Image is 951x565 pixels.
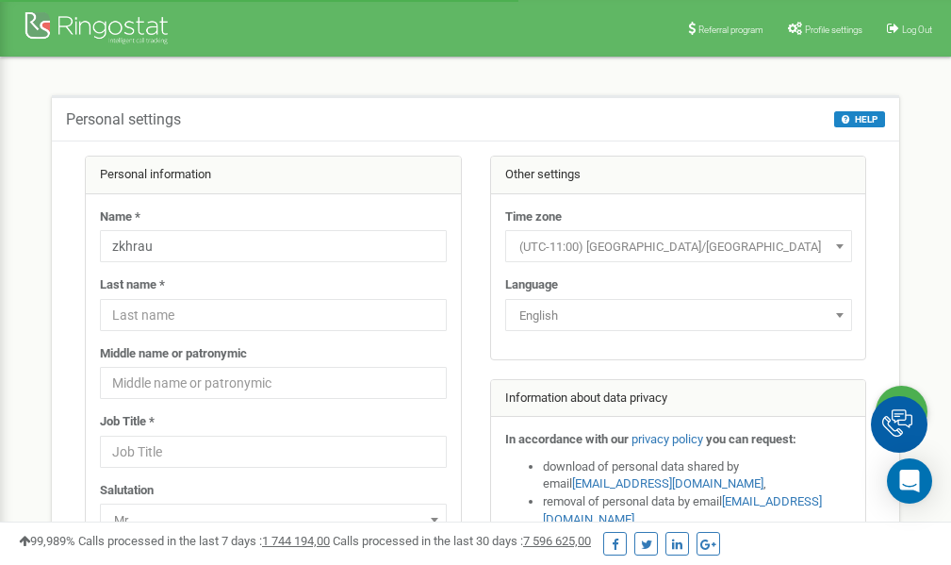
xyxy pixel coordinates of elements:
[543,458,852,493] li: download of personal data shared by email ,
[100,208,140,226] label: Name *
[333,534,591,548] span: Calls processed in the last 30 days :
[100,436,447,468] input: Job Title
[19,534,75,548] span: 99,989%
[107,507,440,534] span: Mr.
[100,276,165,294] label: Last name *
[78,534,330,548] span: Calls processed in the last 7 days :
[100,299,447,331] input: Last name
[512,303,845,329] span: English
[543,493,852,528] li: removal of personal data by email ,
[505,276,558,294] label: Language
[66,111,181,128] h5: Personal settings
[698,25,763,35] span: Referral program
[505,299,852,331] span: English
[86,157,461,194] div: Personal information
[100,504,447,536] span: Mr.
[100,367,447,399] input: Middle name or patronymic
[572,476,763,490] a: [EMAIL_ADDRESS][DOMAIN_NAME]
[100,230,447,262] input: Name
[100,345,247,363] label: Middle name or patronymic
[491,157,866,194] div: Other settings
[805,25,862,35] span: Profile settings
[512,234,845,260] span: (UTC-11:00) Pacific/Midway
[706,432,796,446] strong: you can request:
[262,534,330,548] u: 1 744 194,00
[631,432,703,446] a: privacy policy
[491,380,866,418] div: Information about data privacy
[887,458,932,504] div: Open Intercom Messenger
[902,25,932,35] span: Log Out
[505,432,629,446] strong: In accordance with our
[100,482,154,500] label: Salutation
[100,413,155,431] label: Job Title *
[505,230,852,262] span: (UTC-11:00) Pacific/Midway
[834,111,885,127] button: HELP
[523,534,591,548] u: 7 596 625,00
[505,208,562,226] label: Time zone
